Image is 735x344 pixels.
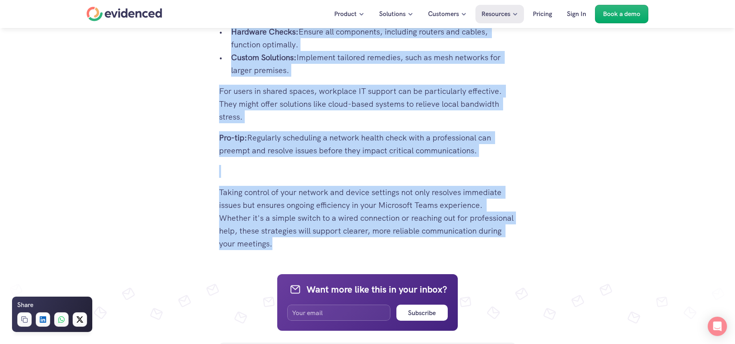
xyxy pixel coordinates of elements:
p: Solutions [379,9,406,19]
p: Book a demo [603,9,640,19]
p: Resources [481,9,510,19]
p: Implement tailored remedies, such as mesh networks for larger premises. [231,51,516,77]
h4: Want more like this in your inbox? [307,283,447,296]
h6: Subscribe [408,308,436,318]
h6: Share [17,300,33,310]
p: Taking control of your network and device settings not only resolves immediate issues but ensures... [219,186,516,250]
a: Pricing [527,5,558,23]
p: Sign In [567,9,586,19]
strong: Pro-tip: [219,132,247,143]
p: Product [334,9,357,19]
p: Pricing [533,9,552,19]
p: Regularly scheduling a network health check with a professional can preempt and resolve issues be... [219,131,516,157]
button: Subscribe [396,305,448,321]
a: Home [87,7,162,21]
a: Book a demo [595,5,648,23]
a: Sign In [561,5,592,23]
p: For users in shared spaces, workplace IT support can be particularly effective. They might offer ... [219,85,516,123]
input: Your email [287,305,390,321]
div: Open Intercom Messenger [708,317,727,336]
p: Customers [428,9,459,19]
